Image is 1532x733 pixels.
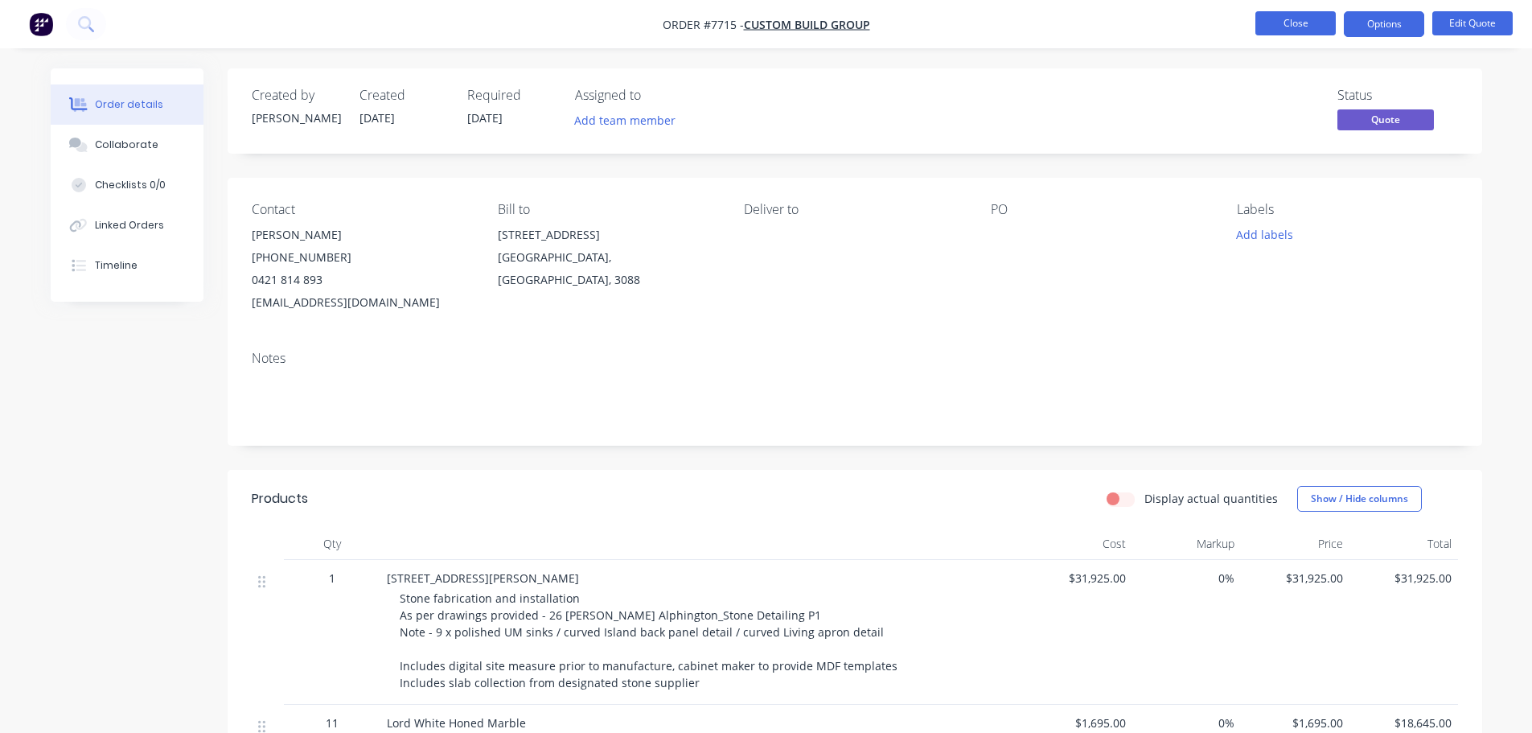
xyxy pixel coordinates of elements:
[1432,11,1513,35] button: Edit Quote
[95,97,163,112] div: Order details
[95,218,164,233] div: Linked Orders
[95,178,166,192] div: Checklists 0/0
[1356,570,1452,587] span: $31,925.00
[575,88,736,103] div: Assigned to
[359,110,395,126] span: [DATE]
[1132,528,1241,560] div: Markup
[51,205,203,245] button: Linked Orders
[744,202,964,217] div: Deliver to
[991,202,1211,217] div: PO
[1337,88,1458,103] div: Status
[1297,486,1422,512] button: Show / Hide columns
[51,84,203,125] button: Order details
[1349,528,1458,560] div: Total
[1139,570,1234,587] span: 0%
[95,138,158,152] div: Collaborate
[1344,11,1424,37] button: Options
[663,17,744,32] span: Order #7715 -
[1024,528,1132,560] div: Cost
[51,245,203,286] button: Timeline
[1228,224,1302,245] button: Add labels
[1337,109,1434,134] button: Quote
[498,202,718,217] div: Bill to
[1255,11,1336,35] button: Close
[1030,714,1126,731] span: $1,695.00
[51,125,203,165] button: Collaborate
[284,528,380,560] div: Qty
[387,570,579,586] span: [STREET_ADDRESS][PERSON_NAME]
[252,291,472,314] div: [EMAIL_ADDRESS][DOMAIN_NAME]
[498,224,718,291] div: [STREET_ADDRESS][GEOGRAPHIC_DATA], [GEOGRAPHIC_DATA], 3088
[498,224,718,246] div: [STREET_ADDRESS]
[1337,109,1434,130] span: Quote
[1247,714,1343,731] span: $1,695.00
[95,258,138,273] div: Timeline
[1247,570,1343,587] span: $31,925.00
[252,246,472,269] div: [PHONE_NUMBER]
[252,224,472,314] div: [PERSON_NAME][PHONE_NUMBER]0421 814 893[EMAIL_ADDRESS][DOMAIN_NAME]
[575,109,684,131] button: Add team member
[467,110,503,126] span: [DATE]
[29,12,53,36] img: Factory
[252,489,308,509] div: Products
[359,88,448,103] div: Created
[1144,490,1278,507] label: Display actual quantities
[400,591,897,690] span: Stone fabrication and installation As per drawings provided - 26 [PERSON_NAME] Alphington_Stone D...
[1241,528,1349,560] div: Price
[252,269,472,291] div: 0421 814 893
[467,88,556,103] div: Required
[1237,202,1457,217] div: Labels
[1030,570,1126,587] span: $31,925.00
[252,109,340,126] div: [PERSON_NAME]
[252,224,472,246] div: [PERSON_NAME]
[51,165,203,205] button: Checklists 0/0
[565,109,684,131] button: Add team member
[252,88,340,103] div: Created by
[1356,714,1452,731] span: $18,645.00
[387,715,526,731] span: Lord White Honed Marble
[252,351,1458,366] div: Notes
[326,714,339,731] span: 11
[252,202,472,217] div: Contact
[329,570,335,587] span: 1
[744,17,870,32] a: Custom Build Group
[498,246,718,291] div: [GEOGRAPHIC_DATA], [GEOGRAPHIC_DATA], 3088
[1139,714,1234,731] span: 0%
